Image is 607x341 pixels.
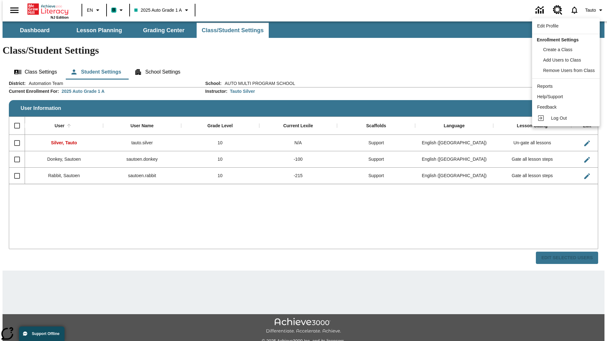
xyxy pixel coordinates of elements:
span: Feedback [537,105,556,110]
span: Remove Users from Class [543,68,595,73]
span: Add Users to Class [543,57,581,63]
span: Reports [537,84,553,89]
span: Edit Profile [537,23,559,28]
span: Create a Class [543,47,573,52]
span: Log Out [551,116,567,121]
span: Enrollment Settings [537,37,579,42]
span: Help/Support [537,94,563,99]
